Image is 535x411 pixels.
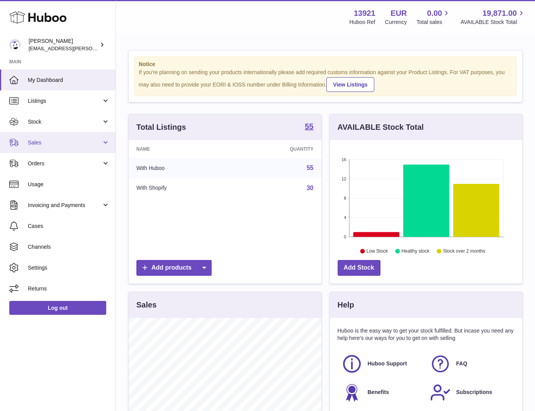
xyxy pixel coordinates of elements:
text: Healthy stock [401,248,430,254]
span: Returns [28,285,110,292]
a: Benefits [341,382,422,403]
span: Sales [28,139,102,146]
a: Add Stock [338,260,380,276]
span: 19,871.00 [482,8,517,19]
text: Stock over 2 months [443,248,485,254]
h3: AVAILABLE Stock Total [338,122,424,132]
strong: Notice [139,61,512,68]
span: FAQ [456,360,467,367]
span: Stock [28,118,102,126]
div: Currency [385,19,407,26]
div: If you're planning on sending your products internationally please add required customs informati... [139,69,512,92]
th: Name [129,140,233,158]
span: Listings [28,97,102,105]
span: Total sales [416,19,451,26]
span: Orders [28,160,102,167]
a: Add products [136,260,212,276]
a: Subscriptions [430,382,511,403]
text: 0 [344,234,346,239]
th: Quantity [233,140,321,158]
a: Huboo Support [341,353,422,374]
span: Settings [28,264,110,272]
p: Huboo is the easy way to get your stock fulfilled. But incase you need any help here's our ways f... [338,327,515,342]
text: 16 [341,157,346,162]
td: With Shopify [129,178,233,198]
span: Benefits [368,389,389,396]
span: My Dashboard [28,76,110,84]
td: With Huboo [129,158,233,178]
span: Cases [28,222,110,230]
span: Usage [28,181,110,188]
span: AVAILABLE Stock Total [460,19,526,26]
span: Channels [28,243,110,251]
div: Huboo Ref [350,19,375,26]
a: Log out [9,301,106,315]
span: 0.00 [427,8,442,19]
div: [PERSON_NAME] [29,37,98,52]
a: 55 [305,122,313,132]
strong: 13921 [354,8,375,19]
a: FAQ [430,353,511,374]
span: Huboo Support [368,360,407,367]
span: Invoicing and Payments [28,202,102,209]
a: 19,871.00 AVAILABLE Stock Total [460,8,526,26]
span: Subscriptions [456,389,492,396]
text: Low Stock [366,248,388,254]
text: 8 [344,196,346,200]
img: europe@orea.uk [9,39,21,51]
strong: EUR [391,8,407,19]
h3: Total Listings [136,122,186,132]
a: 55 [307,165,314,171]
a: 0.00 Total sales [416,8,451,26]
text: 12 [341,177,346,181]
a: View Listings [326,77,374,92]
strong: 55 [305,122,313,130]
a: 30 [307,185,314,191]
span: [EMAIL_ADDRESS][PERSON_NAME][DOMAIN_NAME] [29,45,155,51]
h3: Help [338,300,354,310]
h3: Sales [136,300,156,310]
text: 4 [344,215,346,220]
